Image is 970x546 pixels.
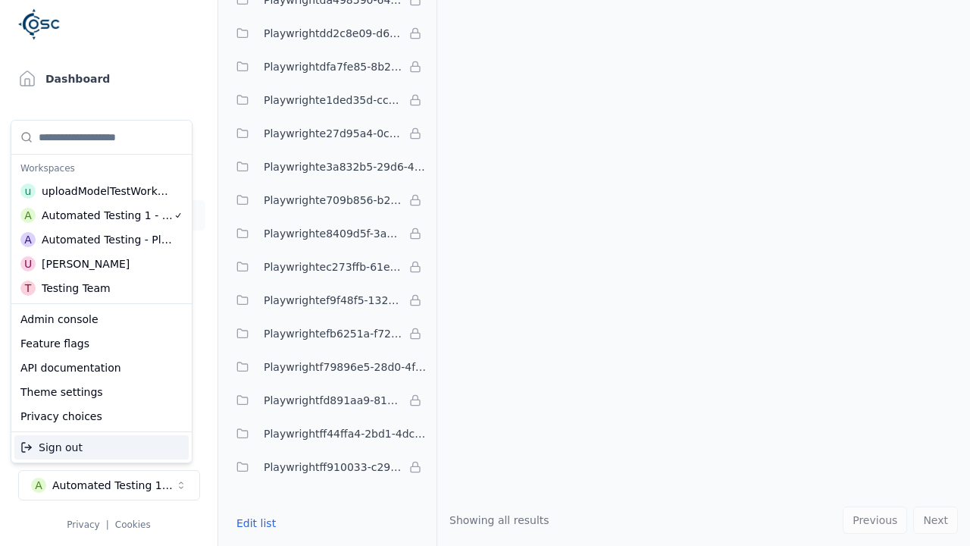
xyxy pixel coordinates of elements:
[20,184,36,199] div: u
[20,232,36,247] div: A
[11,304,192,431] div: Suggestions
[11,121,192,303] div: Suggestions
[14,307,189,331] div: Admin console
[14,404,189,428] div: Privacy choices
[14,158,189,179] div: Workspaces
[20,281,36,296] div: T
[14,331,189,356] div: Feature flags
[42,232,173,247] div: Automated Testing - Playwright
[42,281,111,296] div: Testing Team
[42,256,130,271] div: [PERSON_NAME]
[20,256,36,271] div: U
[14,356,189,380] div: API documentation
[14,380,189,404] div: Theme settings
[42,184,172,199] div: uploadModelTestWorkspace
[20,208,36,223] div: A
[11,432,192,463] div: Suggestions
[42,208,174,223] div: Automated Testing 1 - Playwright
[14,435,189,460] div: Sign out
